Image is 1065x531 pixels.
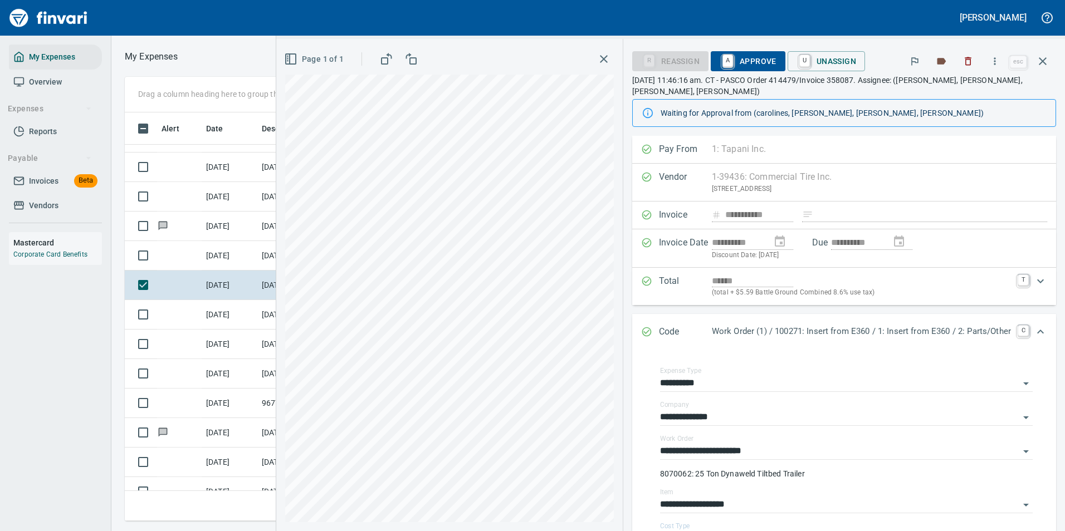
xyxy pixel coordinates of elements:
[660,468,1033,479] p: 8070062: 25 Ton Dynaweld Tiltbed Trailer
[125,50,178,63] nav: breadcrumb
[9,169,102,194] a: InvoicesBeta
[138,88,301,100] p: Drag a column heading here to group the table
[9,193,102,218] a: Vendors
[632,75,1056,97] p: [DATE] 11:46:16 am. CT - PASCO Order 414479/Invoice 358087. Assignee: ([PERSON_NAME], [PERSON_NAM...
[960,12,1027,23] h5: [PERSON_NAME]
[257,330,358,359] td: [DATE] Invoice 44 - 60916 from Commercial Tire Inc. (1-39436)
[162,122,194,135] span: Alert
[1018,497,1034,513] button: Open
[206,122,238,135] span: Date
[202,241,257,271] td: [DATE]
[3,148,96,169] button: Payable
[957,9,1029,26] button: [PERSON_NAME]
[659,325,712,340] p: Code
[956,49,980,73] button: Discard
[74,174,97,187] span: Beta
[632,314,1056,351] div: Expand
[712,287,1011,298] p: (total + $5.59 Battle Ground Combined 8.6% use tax)
[282,49,348,70] button: Page 1 of 1
[202,212,257,241] td: [DATE]
[9,119,102,144] a: Reports
[257,418,358,448] td: [DATE] Invoice 5537 from [GEOGRAPHIC_DATA] (1-38544)
[202,418,257,448] td: [DATE]
[202,300,257,330] td: [DATE]
[1007,48,1056,75] span: Close invoice
[711,51,785,71] button: AApprove
[257,271,358,300] td: [DATE] Invoice 19 - 358087 from Commercial Tire Inc. (1-39436)
[202,330,257,359] td: [DATE]
[9,70,102,95] a: Overview
[257,477,358,507] td: [DATE] Invoice 140865403 from GOOD TO GO CUSTOMER SERVICE CENTER (1-21898)
[202,271,257,300] td: [DATE]
[902,49,927,73] button: Flag
[660,489,673,495] label: Item
[660,367,701,374] label: Expense Type
[29,174,58,188] span: Invoices
[661,103,1047,123] div: Waiting for Approval from (carolines, [PERSON_NAME], [PERSON_NAME], [PERSON_NAME])
[8,151,92,165] span: Payable
[1018,325,1029,336] a: C
[722,55,733,67] a: A
[29,50,75,64] span: My Expenses
[1018,376,1034,391] button: Open
[660,401,689,408] label: Company
[29,125,57,139] span: Reports
[9,45,102,70] a: My Expenses
[29,199,58,213] span: Vendors
[257,212,358,241] td: [DATE] Invoice Tapani-22-03 7 from Columbia West Engineering Inc (1-10225)
[202,477,257,507] td: [DATE]
[286,52,344,66] span: Page 1 of 1
[257,153,358,182] td: [DATE] Invoice 11007063 from Cessco Inc (1-10167)
[788,51,865,71] button: UUnassign
[202,153,257,182] td: [DATE]
[720,52,776,71] span: Approve
[202,448,257,477] td: [DATE]
[3,99,96,119] button: Expenses
[29,75,62,89] span: Overview
[632,56,709,65] div: Reassign
[660,523,690,529] label: Cost Type
[712,325,1011,338] p: Work Order (1) / 100271: Insert from E360 / 1: Insert from E360 / 2: Parts/Other
[632,268,1056,305] div: Expand
[202,182,257,212] td: [DATE]
[157,429,169,436] span: Has messages
[125,50,178,63] p: My Expenses
[13,250,87,258] a: Corporate Card Benefits
[659,274,712,298] p: Total
[262,122,318,135] span: Description
[257,448,358,477] td: [DATE] Invoice PS-INV100115920 from Fleet Hoster LLC (1-38117)
[262,122,304,135] span: Description
[202,389,257,418] td: [DATE]
[202,359,257,389] td: [DATE]
[1018,410,1034,425] button: Open
[8,102,92,116] span: Expenses
[257,300,358,330] td: [DATE] Invoice 19 - 358065 from Commercial Tire Inc. (1-39436)
[7,4,90,31] img: Finvari
[1018,444,1034,459] button: Open
[206,122,223,135] span: Date
[799,55,810,67] a: U
[257,241,358,271] td: [DATE] Invoice 19 - 358011 from Commercial Tire Inc. (1-39436)
[1010,56,1027,68] a: esc
[797,52,856,71] span: Unassign
[1018,274,1029,286] a: T
[660,435,693,442] label: Work Order
[257,389,358,418] td: 96770.269906
[162,122,179,135] span: Alert
[157,222,169,229] span: Has messages
[929,49,954,73] button: Labels
[257,182,358,212] td: [DATE] Invoice 0762291-IN from [PERSON_NAME], Inc. (1-39587)
[13,237,102,249] h6: Mastercard
[257,359,358,389] td: [DATE] Invoice 160748 from Courier Direct, Inc. (1-38011)
[983,49,1007,73] button: More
